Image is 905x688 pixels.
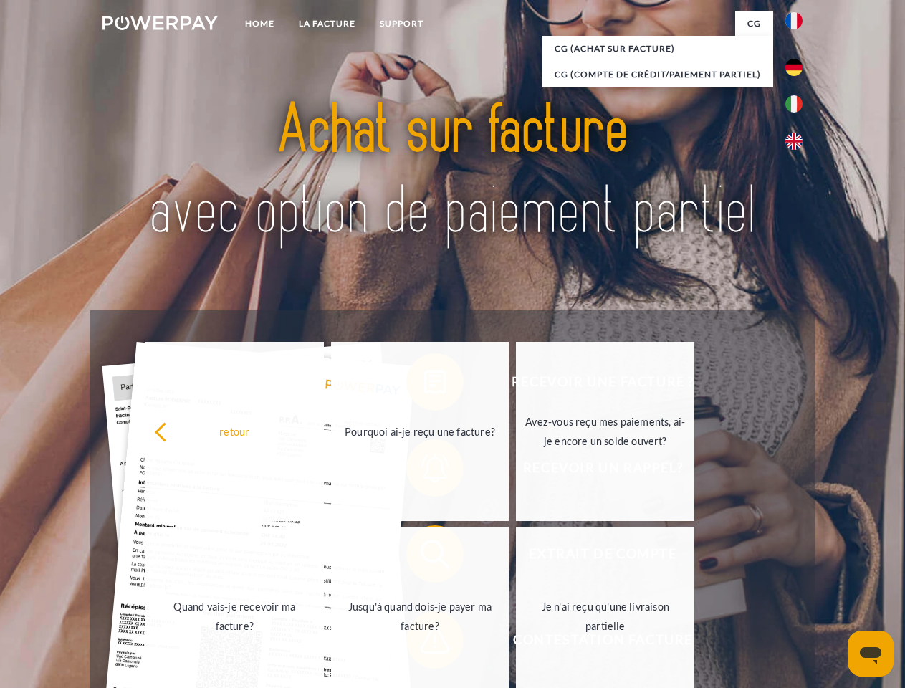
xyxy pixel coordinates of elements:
[516,342,694,521] a: Avez-vous reçu mes paiements, ai-je encore un solde ouvert?
[154,421,315,441] div: retour
[368,11,436,37] a: Support
[287,11,368,37] a: LA FACTURE
[542,62,773,87] a: CG (Compte de crédit/paiement partiel)
[340,597,501,636] div: Jusqu'à quand dois-je payer ma facture?
[785,59,803,76] img: de
[785,95,803,113] img: it
[785,12,803,29] img: fr
[848,631,894,677] iframe: Bouton de lancement de la fenêtre de messagerie
[154,597,315,636] div: Quand vais-je recevoir ma facture?
[785,133,803,150] img: en
[735,11,773,37] a: CG
[340,421,501,441] div: Pourquoi ai-je reçu une facture?
[525,412,686,451] div: Avez-vous reçu mes paiements, ai-je encore un solde ouvert?
[233,11,287,37] a: Home
[137,69,768,274] img: title-powerpay_fr.svg
[542,36,773,62] a: CG (achat sur facture)
[525,597,686,636] div: Je n'ai reçu qu'une livraison partielle
[102,16,218,30] img: logo-powerpay-white.svg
